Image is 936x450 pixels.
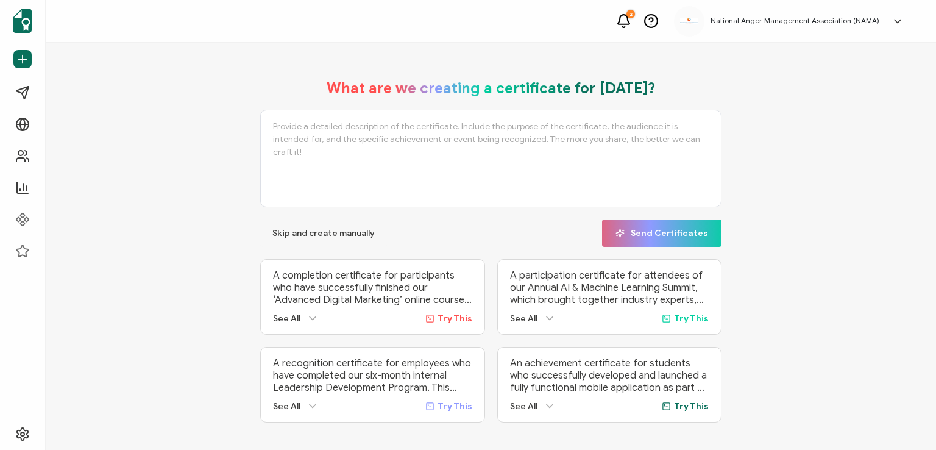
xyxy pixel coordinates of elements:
img: sertifier-logomark-colored.svg [13,9,32,33]
h5: National Anger Management Association (NAMA) [711,16,879,25]
h1: What are we creating a certificate for [DATE]? [327,79,656,98]
span: See All [273,313,300,324]
span: Try This [674,313,709,324]
button: Send Certificates [602,220,721,247]
span: Try This [438,313,472,324]
p: A completion certificate for participants who have successfully finished our ‘Advanced Digital Ma... [273,270,472,306]
p: A recognition certificate for employees who have completed our six-month internal Leadership Deve... [273,357,472,394]
span: Try This [438,401,472,412]
span: Send Certificates [615,229,708,238]
button: Skip and create manually [260,220,387,247]
p: An achievement certificate for students who successfully developed and launched a fully functiona... [510,357,709,394]
span: Try This [674,401,709,412]
div: 2 [626,10,635,18]
span: See All [510,313,537,324]
img: 3ca2817c-e862-47f7-b2ec-945eb25c4a6c.jpg [680,18,698,24]
p: A participation certificate for attendees of our Annual AI & Machine Learning Summit, which broug... [510,270,709,306]
span: See All [510,401,537,412]
span: Skip and create manually [272,229,375,238]
span: See All [273,401,300,412]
